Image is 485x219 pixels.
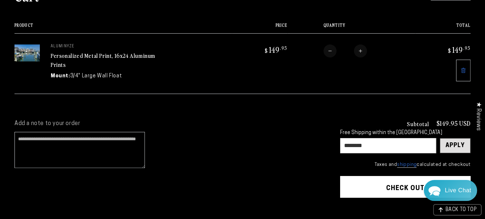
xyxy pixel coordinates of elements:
[406,121,429,126] h3: Subtotal
[436,120,471,126] p: $149.95 USD
[70,72,122,80] dd: 3/4" Large Wall Float
[424,180,477,201] div: Chat widget toggle
[51,72,70,80] dt: Mount:
[280,45,287,51] sup: .95
[14,120,326,128] label: Add a note to your order
[445,207,477,212] span: BACK TO TOP
[456,60,471,81] a: Remove 16"x24" Rectangle White Glossy Aluminyzed Photo
[336,44,354,57] input: Quantity for Personalized Metal Print, 16x24 Aluminum Prints
[14,23,232,33] th: Product
[51,51,155,69] a: Personalized Metal Print, 16x24 Aluminum Prints
[340,176,471,198] button: Check out
[463,45,471,51] sup: .95
[340,161,471,168] small: Taxes and calculated at checkout
[415,23,471,33] th: Total
[448,47,451,54] span: $
[446,138,465,153] div: Apply
[265,47,268,54] span: $
[397,162,417,168] a: shipping
[471,96,485,136] div: Click to open Judge.me floating reviews tab
[51,44,159,49] p: aluminyze
[14,44,40,61] img: 16"x24" Rectangle White Glossy Aluminyzed Photo
[447,44,471,55] bdi: 149
[445,180,471,201] div: Contact Us Directly
[232,23,287,33] th: Price
[340,130,471,136] div: Free Shipping within the [GEOGRAPHIC_DATA]
[287,23,415,33] th: Quantity
[264,44,287,55] bdi: 149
